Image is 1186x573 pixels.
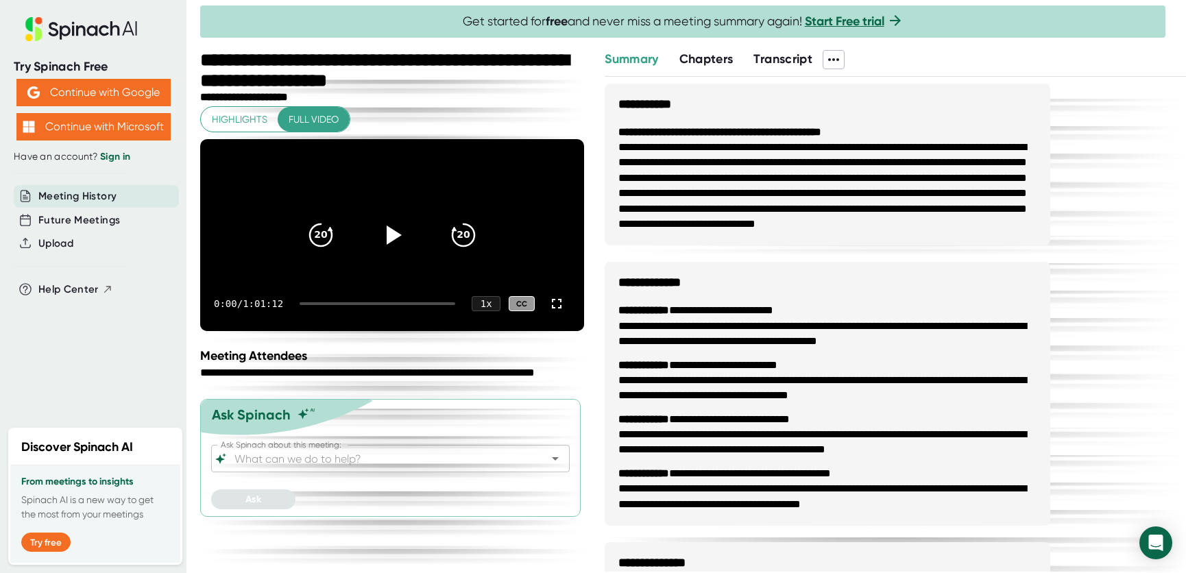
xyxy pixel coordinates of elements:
input: What can we do to help? [232,449,525,468]
img: Aehbyd4JwY73AAAAAElFTkSuQmCC [27,86,40,99]
button: Help Center [38,282,113,297]
div: Try Spinach Free [14,59,173,75]
span: Highlights [212,111,267,128]
span: Chapters [679,51,734,66]
div: Meeting Attendees [200,348,588,363]
div: Have an account? [14,151,173,163]
b: free [546,14,568,29]
h3: From meetings to insights [21,476,169,487]
div: Ask Spinach [212,406,291,423]
button: Transcript [753,50,812,69]
div: CC [509,296,535,312]
button: Summary [605,50,658,69]
span: Get started for and never miss a meeting summary again! [463,14,904,29]
button: Full video [278,107,350,132]
button: Future Meetings [38,212,120,228]
button: Ask [211,489,295,509]
span: Help Center [38,282,99,297]
a: Sign in [100,151,130,162]
span: Transcript [753,51,812,66]
button: Chapters [679,50,734,69]
h2: Discover Spinach AI [21,438,133,456]
span: Summary [605,51,658,66]
span: Full video [289,111,339,128]
button: Meeting History [38,188,117,204]
div: 0:00 / 1:01:12 [214,298,283,309]
button: Open [546,449,565,468]
button: Try free [21,533,71,552]
button: Continue with Microsoft [16,113,171,141]
button: Continue with Google [16,79,171,106]
span: Ask [245,493,261,505]
p: Spinach AI is a new way to get the most from your meetings [21,493,169,522]
button: Highlights [201,107,278,132]
div: 1 x [472,296,500,311]
button: Upload [38,236,73,252]
div: Open Intercom Messenger [1139,526,1172,559]
a: Start Free trial [805,14,884,29]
